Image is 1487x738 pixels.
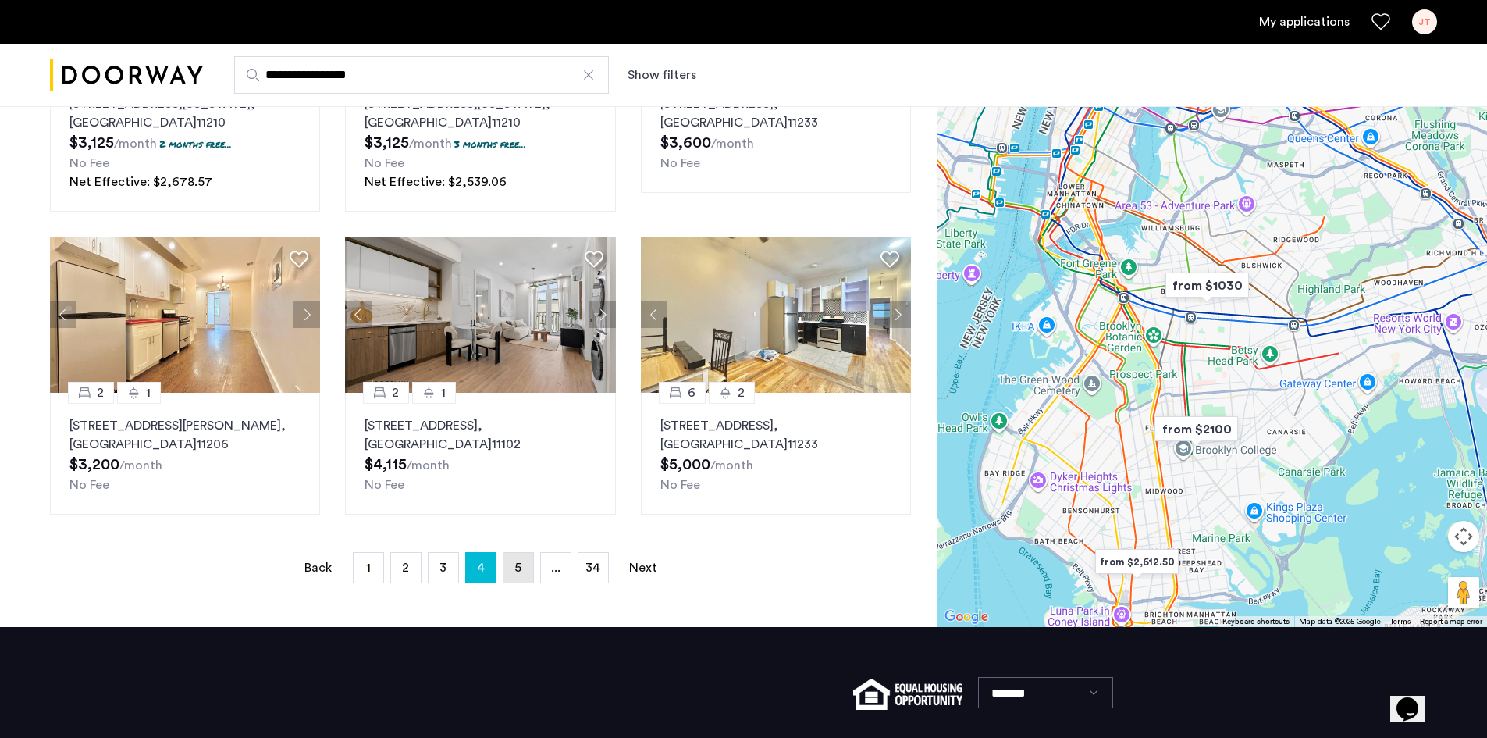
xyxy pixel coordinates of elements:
span: $3,125 [365,135,409,151]
a: 01[STREET_ADDRESS][US_STATE], [GEOGRAPHIC_DATA]112103 months free...No FeeNet Effective: $2,539.06 [345,71,615,212]
button: Previous apartment [50,301,76,328]
a: Cazamio logo [50,46,203,105]
span: $5,000 [660,457,710,472]
div: JT [1412,9,1437,34]
p: 3 months free... [454,137,526,151]
span: 6 [688,383,695,402]
p: [STREET_ADDRESS][US_STATE] 11210 [365,94,596,132]
button: Show or hide filters [628,66,696,84]
p: 2 months free... [159,137,232,151]
img: 2016_638581301212191721.jpeg [50,237,321,393]
span: 3 [439,562,446,574]
a: Open this area in Google Maps (opens a new window) [941,607,992,627]
span: Map data ©2025 Google [1299,618,1381,626]
a: Back [303,553,334,583]
span: 2 [738,383,745,402]
span: 2 [392,383,399,402]
sub: /month [711,137,754,150]
span: ... [551,562,560,574]
span: No Fee [69,157,109,169]
sub: /month [407,459,450,472]
select: Language select [978,677,1113,708]
button: Previous apartment [641,301,667,328]
span: No Fee [69,479,109,491]
p: [STREET_ADDRESS][US_STATE] 11210 [69,94,301,132]
span: 2 [97,383,104,402]
button: Drag Pegman onto the map to open Street View [1448,577,1479,608]
p: [STREET_ADDRESS] 11233 [660,94,891,132]
a: Next [628,553,659,583]
a: Terms (opens in new tab) [1390,616,1411,627]
a: Report a map error [1420,616,1482,627]
span: No Fee [365,479,404,491]
a: Favorites [1371,12,1390,31]
span: No Fee [660,157,700,169]
a: 62[STREET_ADDRESS], [GEOGRAPHIC_DATA]11233No Fee [641,393,911,515]
span: $4,115 [365,457,407,472]
p: [STREET_ADDRESS][PERSON_NAME] 11206 [69,416,301,454]
span: 34 [585,562,600,574]
a: My application [1259,12,1350,31]
a: 11[STREET_ADDRESS][US_STATE], [GEOGRAPHIC_DATA]112102 months free...No FeeNet Effective: $2,678.57 [50,71,320,212]
div: from $1030 [1159,268,1255,303]
span: 1 [366,562,371,574]
span: Net Effective: $2,539.06 [365,176,507,188]
span: 1 [146,383,151,402]
sub: /month [119,459,162,472]
img: logo [50,46,203,105]
button: Next apartment [293,301,320,328]
button: Next apartment [884,301,911,328]
a: 21[STREET_ADDRESS], [GEOGRAPHIC_DATA]11102No Fee [345,393,615,515]
img: equal-housing.png [853,679,962,710]
span: No Fee [365,157,404,169]
div: from $2100 [1148,412,1244,447]
span: No Fee [660,479,700,491]
p: [STREET_ADDRESS] 11102 [365,416,596,454]
span: 4 [477,555,485,580]
a: 21[STREET_ADDRESS][PERSON_NAME], [GEOGRAPHIC_DATA]11206No Fee [50,393,320,515]
iframe: chat widget [1390,676,1440,722]
sub: /month [114,137,157,150]
div: from $2,612.50 [1089,544,1185,579]
sub: /month [409,137,452,150]
span: 2 [402,562,409,574]
nav: Pagination [50,552,911,583]
img: Google [941,607,992,627]
sub: /month [710,459,753,472]
span: $3,600 [660,135,711,151]
span: 5 [514,562,521,574]
span: Net Effective: $2,678.57 [69,176,212,188]
img: 4f6b9112-ac7c-4443-895b-e950d3f5df76_638766516433613728.jpeg [641,237,912,393]
button: Keyboard shortcuts [1222,616,1290,627]
span: 1 [441,383,446,402]
p: [STREET_ADDRESS] 11233 [660,416,891,454]
span: $3,125 [69,135,114,151]
button: Next apartment [589,301,616,328]
input: Apartment Search [234,56,609,94]
img: 2014_638471713038446286.jpeg [345,237,616,393]
button: Previous apartment [345,301,372,328]
span: $3,200 [69,457,119,472]
a: 42[STREET_ADDRESS], [GEOGRAPHIC_DATA]11233No Fee [641,71,911,193]
button: Map camera controls [1448,521,1479,552]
